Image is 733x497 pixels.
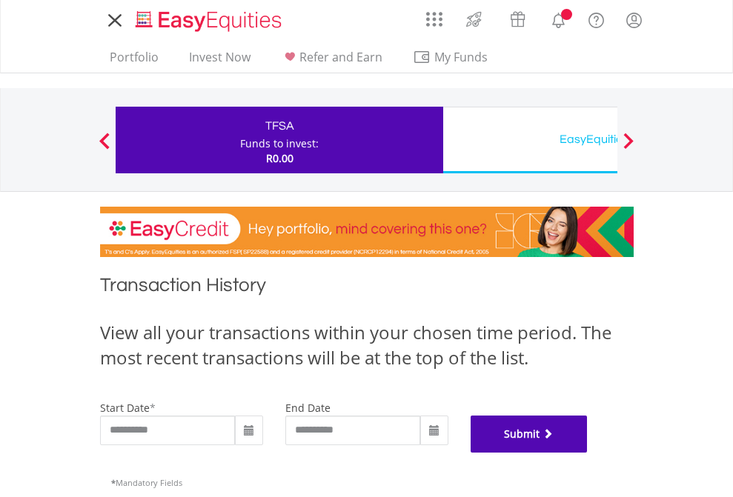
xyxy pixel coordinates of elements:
[299,49,382,65] span: Refer and Earn
[577,4,615,33] a: FAQ's and Support
[183,50,256,73] a: Invest Now
[100,272,634,305] h1: Transaction History
[614,140,643,155] button: Next
[496,4,540,31] a: Vouchers
[240,136,319,151] div: Funds to invest:
[540,4,577,33] a: Notifications
[100,320,634,371] div: View all your transactions within your chosen time period. The most recent transactions will be a...
[417,4,452,27] a: AppsGrid
[413,47,510,67] span: My Funds
[285,401,331,415] label: end date
[100,207,634,257] img: EasyCredit Promotion Banner
[104,50,165,73] a: Portfolio
[266,151,293,165] span: R0.00
[125,116,434,136] div: TFSA
[130,4,288,33] a: Home page
[471,416,588,453] button: Submit
[505,7,530,31] img: vouchers-v2.svg
[426,11,442,27] img: grid-menu-icon.svg
[111,477,182,488] span: Mandatory Fields
[100,401,150,415] label: start date
[275,50,388,73] a: Refer and Earn
[133,9,288,33] img: EasyEquities_Logo.png
[90,140,119,155] button: Previous
[615,4,653,36] a: My Profile
[462,7,486,31] img: thrive-v2.svg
